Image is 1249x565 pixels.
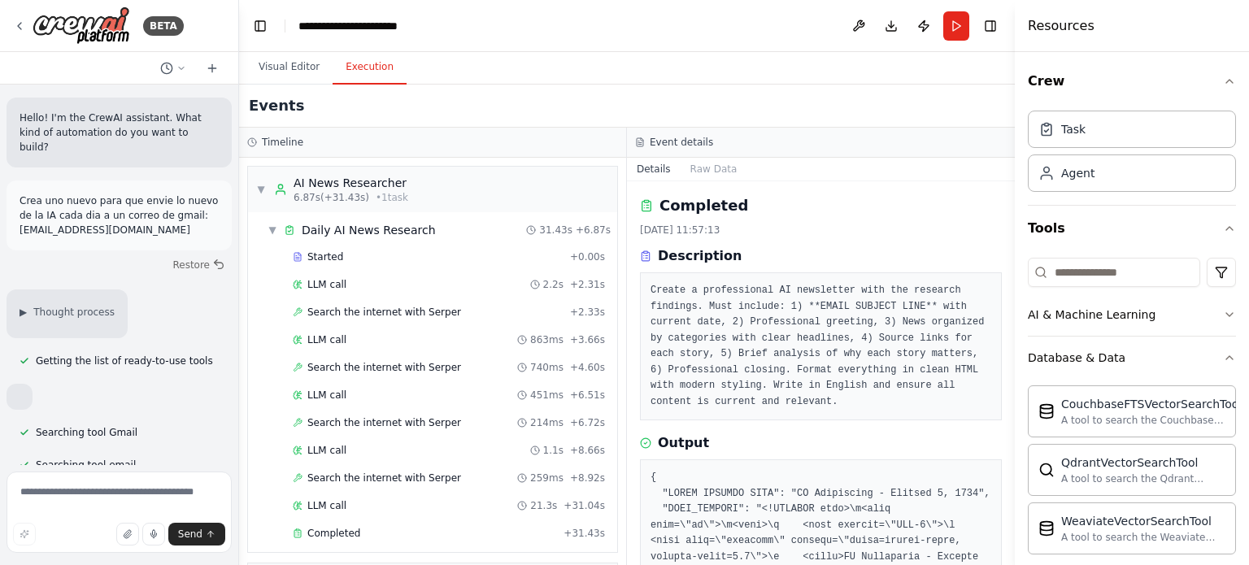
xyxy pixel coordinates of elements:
[1028,337,1236,379] button: Database & Data
[651,283,991,410] pre: Create a professional AI newsletter with the research findings. Must include: 1) **EMAIL SUBJECT ...
[1028,206,1236,251] button: Tools
[564,527,605,540] span: + 31.43s
[1061,414,1242,427] div: A tool to search the Couchbase database for relevant information on internal documents.
[307,416,461,429] span: Search the internet with Serper
[570,444,605,457] span: + 8.66s
[33,7,130,45] img: Logo
[530,472,564,485] span: 259ms
[142,523,165,545] button: Click to speak your automation idea
[307,250,343,263] span: Started
[530,499,557,512] span: 21.3s
[681,158,747,180] button: Raw Data
[307,527,360,540] span: Completed
[530,361,564,374] span: 740ms
[1061,454,1225,471] div: QdrantVectorSearchTool
[307,278,346,291] span: LLM call
[199,59,225,78] button: Start a new chat
[262,136,303,149] h3: Timeline
[1028,16,1095,36] h4: Resources
[13,523,36,545] button: Improve this prompt
[1061,165,1095,181] div: Agent
[1028,293,1236,336] button: AI & Machine Learning
[333,50,407,85] button: Execution
[570,250,605,263] span: + 0.00s
[1038,520,1055,537] img: WeaviateVectorSearchTool
[650,136,713,149] h3: Event details
[20,306,27,319] span: ▶
[576,224,611,237] span: + 6.87s
[36,354,213,367] span: Getting the list of ready-to-use tools
[543,278,564,291] span: 2.2s
[539,224,572,237] span: 31.43s
[376,191,408,204] span: • 1 task
[168,523,225,545] button: Send
[294,191,369,204] span: 6.87s (+31.43s)
[570,361,605,374] span: + 4.60s
[116,523,139,545] button: Upload files
[1038,462,1055,478] img: QdrantVectorSearchTool
[246,50,333,85] button: Visual Editor
[20,193,219,237] p: Crea uno nuevo para que envie lo nuevo de la IA cada dia a un correo de gmail: [EMAIL_ADDRESS][DO...
[1061,396,1242,412] div: CouchbaseFTSVectorSearchTool
[658,433,709,453] h3: Output
[1028,59,1236,104] button: Crew
[1038,403,1055,419] img: CouchbaseFTSVectorSearchTool
[20,111,219,154] p: Hello! I'm the CrewAI assistant. What kind of automation do you want to build?
[307,306,461,319] span: Search the internet with Serper
[1028,350,1125,366] div: Database & Data
[166,254,232,276] button: Restore
[570,472,605,485] span: + 8.92s
[1061,531,1225,544] div: A tool to search the Weaviate database for relevant information on internal documents.
[1061,121,1086,137] div: Task
[294,175,408,191] div: AI News Researcher
[979,15,1002,37] button: Hide right sidebar
[249,15,272,37] button: Hide left sidebar
[570,306,605,319] span: + 2.33s
[530,333,564,346] span: 863ms
[307,472,461,485] span: Search the internet with Serper
[570,416,605,429] span: + 6.72s
[307,389,346,402] span: LLM call
[178,528,202,541] span: Send
[1028,306,1155,323] div: AI & Machine Learning
[298,18,398,34] nav: breadcrumb
[530,416,564,429] span: 214ms
[658,246,742,266] h3: Description
[20,306,115,319] button: ▶Thought process
[154,59,193,78] button: Switch to previous chat
[543,444,564,457] span: 1.1s
[249,94,304,117] h2: Events
[36,459,136,472] span: Searching tool email
[36,426,137,439] span: Searching tool Gmail
[570,278,605,291] span: + 2.31s
[33,306,115,319] span: Thought process
[564,499,605,512] span: + 31.04s
[307,333,346,346] span: LLM call
[307,499,346,512] span: LLM call
[1061,472,1225,485] div: A tool to search the Qdrant database for relevant information on internal documents.
[640,224,1002,237] div: [DATE] 11:57:13
[256,183,266,196] span: ▼
[1061,513,1225,529] div: WeaviateVectorSearchTool
[659,194,748,217] h2: Completed
[627,158,681,180] button: Details
[307,361,461,374] span: Search the internet with Serper
[268,224,277,237] span: ▼
[143,16,184,36] div: BETA
[570,389,605,402] span: + 6.51s
[1028,104,1236,205] div: Crew
[570,333,605,346] span: + 3.66s
[302,222,436,238] span: Daily AI News Research
[307,444,346,457] span: LLM call
[530,389,564,402] span: 451ms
